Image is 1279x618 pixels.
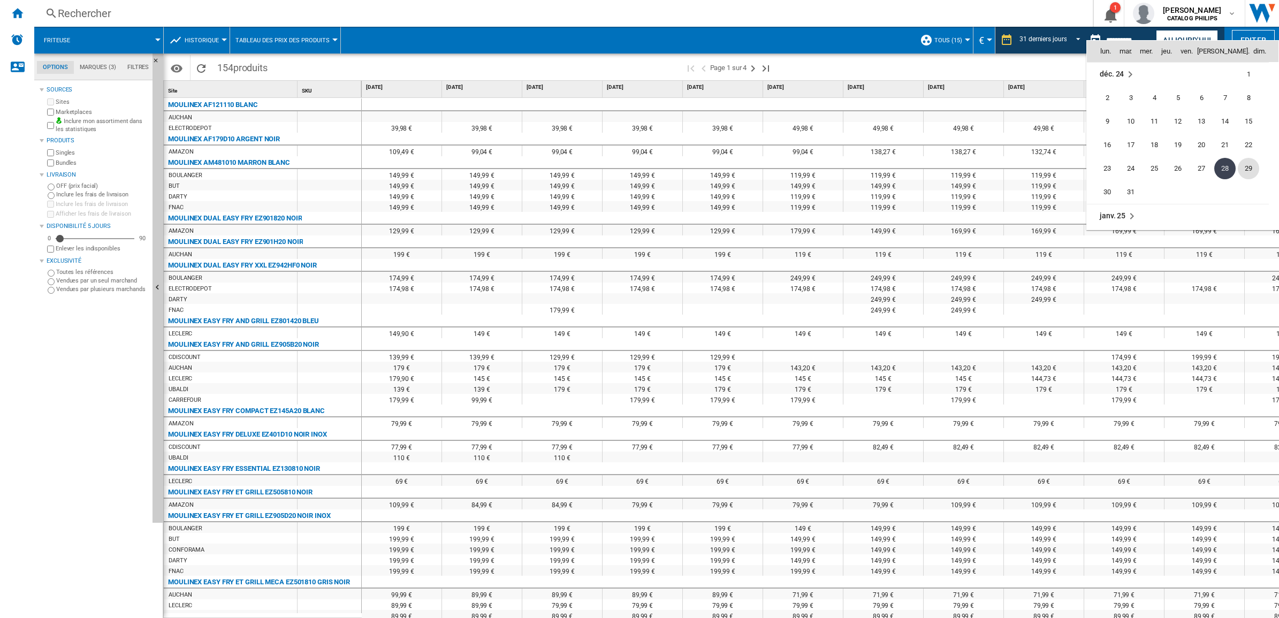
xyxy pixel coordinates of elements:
th: ven. [1177,41,1197,62]
span: 2 [1097,87,1118,109]
span: 31 [1120,181,1141,203]
span: déc. 24 [1100,70,1124,78]
th: [PERSON_NAME]. [1197,41,1250,62]
td: Tuesday December 31 2024 [1119,180,1143,204]
td: Tuesday December 10 2024 [1119,110,1143,133]
tr: Week 5 [1087,157,1269,180]
td: Wednesday December 11 2024 [1143,110,1166,133]
td: Monday December 30 2024 [1087,180,1119,204]
td: Tuesday December 3 2024 [1119,86,1143,110]
span: janv. 25 [1100,211,1125,220]
span: 4 [1144,87,1165,109]
span: 1 [1238,64,1259,85]
span: 20 [1191,134,1212,156]
td: Thursday December 19 2024 [1166,133,1190,157]
span: 5 [1167,87,1189,109]
th: lun. [1087,41,1115,62]
td: Saturday December 28 2024 [1213,157,1237,180]
td: Monday December 23 2024 [1087,157,1119,180]
span: 8 [1238,87,1259,109]
td: Sunday December 22 2024 [1237,133,1269,157]
td: Monday December 9 2024 [1087,110,1119,133]
span: 11 [1144,111,1165,132]
tr: Week 2 [1087,86,1269,110]
td: Sunday December 29 2024 [1237,157,1269,180]
td: Sunday December 15 2024 [1237,110,1269,133]
td: Sunday December 8 2024 [1237,86,1269,110]
td: January 2025 [1087,204,1269,228]
span: 24 [1120,158,1141,179]
td: Saturday December 14 2024 [1213,110,1237,133]
span: 10 [1120,111,1141,132]
span: 29 [1238,158,1259,179]
td: Wednesday December 4 2024 [1143,86,1166,110]
tr: Week undefined [1087,204,1269,228]
span: 17 [1120,134,1141,156]
td: Monday December 2 2024 [1087,86,1119,110]
md-calendar: Calendar [1087,41,1278,230]
span: 30 [1097,181,1118,203]
th: dim. [1249,41,1278,62]
span: 15 [1238,111,1259,132]
td: Friday December 27 2024 [1190,157,1213,180]
span: 26 [1167,158,1189,179]
td: Tuesday December 17 2024 [1119,133,1143,157]
span: 7 [1214,87,1236,109]
span: 13 [1191,111,1212,132]
td: Saturday December 7 2024 [1213,86,1237,110]
span: 23 [1097,158,1118,179]
span: 28 [1214,158,1236,179]
td: Monday December 16 2024 [1087,133,1119,157]
td: Thursday December 12 2024 [1166,110,1190,133]
td: Friday December 6 2024 [1190,86,1213,110]
tr: Week 3 [1087,110,1269,133]
span: 9 [1097,111,1118,132]
td: Friday December 13 2024 [1190,110,1213,133]
td: Tuesday December 24 2024 [1119,157,1143,180]
span: 16 [1097,134,1118,156]
span: 12 [1167,111,1189,132]
span: 22 [1238,134,1259,156]
th: mar. [1115,41,1136,62]
span: 19 [1167,134,1189,156]
span: 27 [1191,158,1212,179]
tr: Week 1 [1087,63,1269,87]
th: jeu. [1156,41,1176,62]
span: 25 [1144,158,1165,179]
td: Friday December 20 2024 [1190,133,1213,157]
th: mer. [1136,41,1156,62]
td: Saturday December 21 2024 [1213,133,1237,157]
span: 6 [1191,87,1212,109]
span: 18 [1144,134,1165,156]
td: Sunday December 1 2024 [1237,63,1269,87]
tr: Week 6 [1087,180,1269,204]
td: Wednesday December 18 2024 [1143,133,1166,157]
td: Thursday December 26 2024 [1166,157,1190,180]
td: Wednesday December 25 2024 [1143,157,1166,180]
span: 14 [1214,111,1236,132]
tr: Week 4 [1087,133,1269,157]
td: December 2024 [1087,63,1166,87]
span: 3 [1120,87,1141,109]
td: Thursday December 5 2024 [1166,86,1190,110]
span: 21 [1214,134,1236,156]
